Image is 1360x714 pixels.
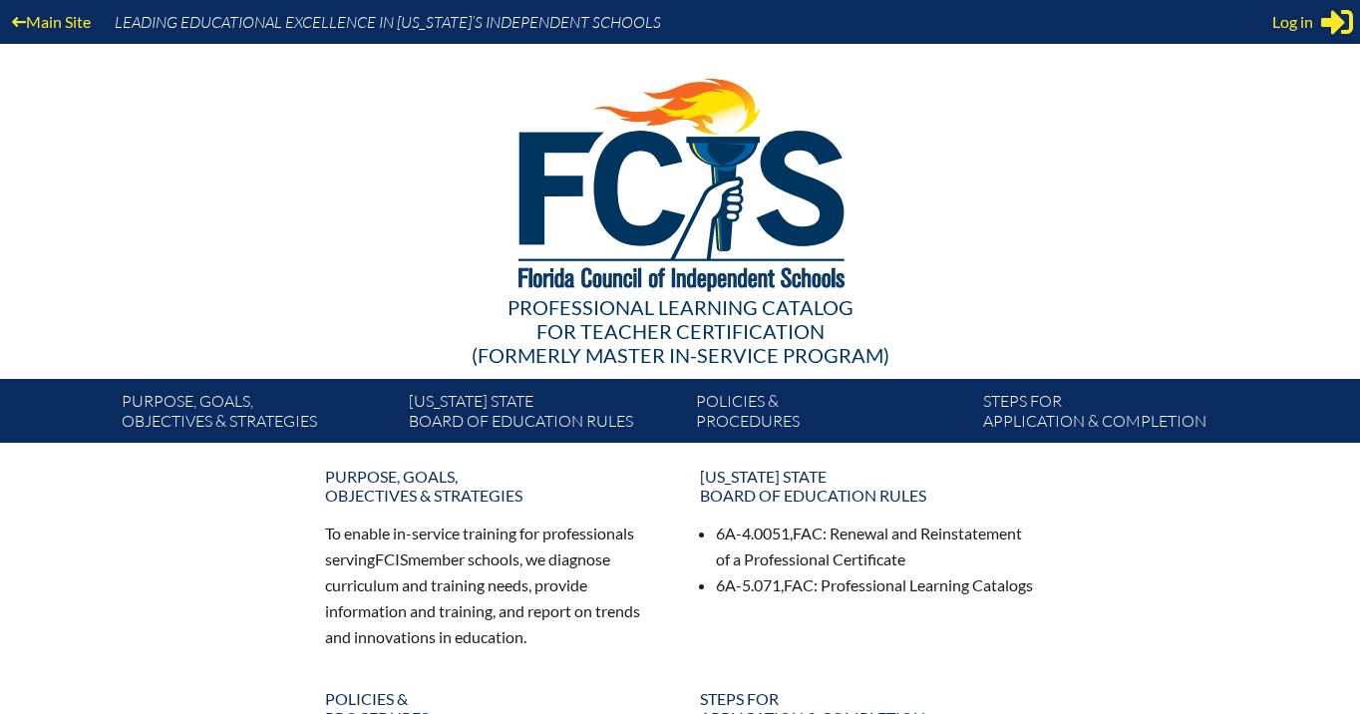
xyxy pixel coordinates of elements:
svg: Sign in or register [1321,6,1353,38]
a: Purpose, goals,objectives & strategies [313,459,672,513]
span: Log in [1272,10,1313,34]
a: Purpose, goals,objectives & strategies [114,387,401,443]
span: FAC [784,575,814,594]
a: Policies &Procedures [688,387,975,443]
a: [US_STATE] StateBoard of Education rules [688,459,1047,513]
a: Steps forapplication & completion [975,387,1262,443]
span: for Teacher Certification [536,319,825,343]
li: 6A-4.0051, : Renewal and Reinstatement of a Professional Certificate [716,521,1035,572]
img: FCISlogo221.eps [475,44,886,316]
a: [US_STATE] StateBoard of Education rules [401,387,688,443]
div: Professional Learning Catalog (formerly Master In-service Program) [106,295,1254,367]
a: Main Site [4,8,99,35]
li: 6A-5.071, : Professional Learning Catalogs [716,572,1035,598]
span: FAC [793,524,823,542]
p: To enable in-service training for professionals serving member schools, we diagnose curriculum an... [325,521,660,649]
span: FCIS [375,549,408,568]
